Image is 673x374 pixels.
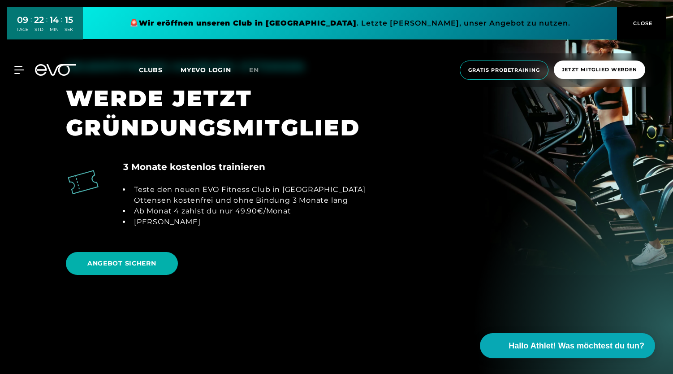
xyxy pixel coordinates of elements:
[50,26,59,33] div: MIN
[87,259,156,268] span: ANGEBOT SICHERN
[617,7,666,39] button: CLOSE
[34,13,44,26] div: 22
[34,26,44,33] div: STD
[17,13,28,26] div: 09
[30,14,32,38] div: :
[65,26,73,33] div: SEK
[509,340,644,352] span: Hallo Athlet! Was möchtest du tun?
[249,65,270,75] a: en
[139,66,163,74] span: Clubs
[551,61,648,80] a: Jetzt Mitglied werden
[130,217,374,227] li: [PERSON_NAME]
[468,66,540,74] span: Gratis Probetraining
[457,61,551,80] a: Gratis Probetraining
[480,333,655,358] button: Hallo Athlet! Was möchtest du tun?
[66,84,374,142] div: WERDE JETZT GRÜNDUNGSMITGLIED
[631,19,653,27] span: CLOSE
[130,206,374,217] li: Ab Monat 4 zahlst du nur 49.90€/Monat
[61,14,62,38] div: :
[123,160,265,174] h4: 3 Monate kostenlos trainieren
[17,26,28,33] div: TAGE
[562,66,637,74] span: Jetzt Mitglied werden
[181,66,231,74] a: MYEVO LOGIN
[130,184,374,206] li: Teste den neuen EVO Fitness Club in [GEOGRAPHIC_DATA] Ottensen kostenfrei und ohne Bindung 3 Mona...
[249,66,259,74] span: en
[66,252,178,275] a: ANGEBOT SICHERN
[139,65,181,74] a: Clubs
[50,13,59,26] div: 14
[65,13,73,26] div: 15
[46,14,47,38] div: :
